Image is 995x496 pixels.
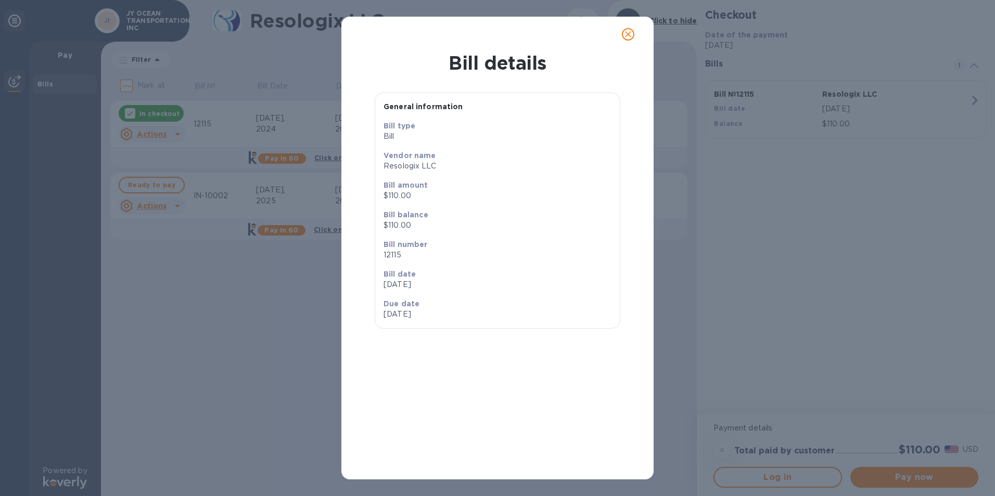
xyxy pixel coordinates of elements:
b: Bill date [384,270,416,278]
b: Bill balance [384,211,428,219]
b: Bill number [384,240,428,249]
b: Due date [384,299,419,308]
p: $110.00 [384,220,611,231]
p: $110.00 [384,190,611,201]
p: 12115 [384,250,611,260]
p: [DATE] [384,309,493,320]
p: [DATE] [384,279,611,290]
button: close [616,22,641,47]
b: Bill type [384,122,415,130]
b: Bill amount [384,181,428,189]
b: Vendor name [384,151,436,160]
p: Bill [384,131,611,142]
p: Resologix LLC [384,161,611,172]
h1: Bill details [350,52,645,74]
b: General information [384,102,463,111]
